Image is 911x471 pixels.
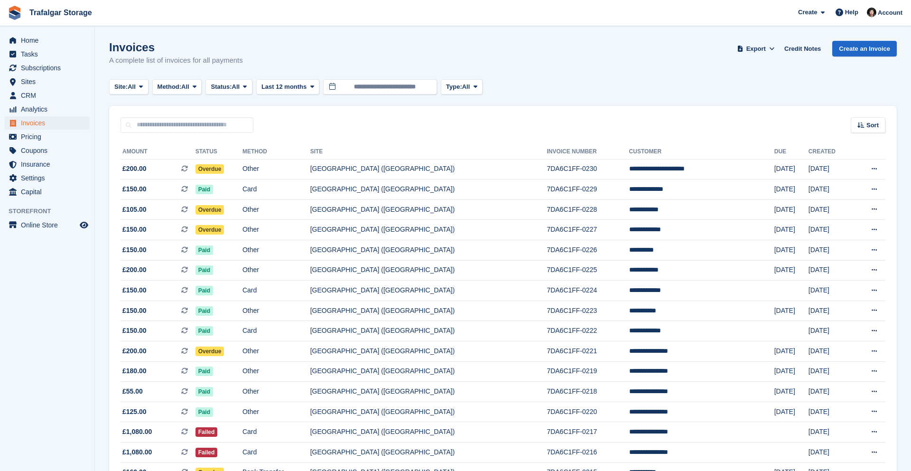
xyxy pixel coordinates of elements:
th: Status [195,144,242,160]
td: Other [242,301,310,321]
a: menu [5,61,90,75]
span: Overdue [195,347,224,356]
td: Card [242,281,310,301]
span: Account [878,8,902,18]
span: Pricing [21,130,78,143]
td: [DATE] [809,220,853,240]
td: [DATE] [774,301,809,321]
a: menu [5,47,90,61]
td: [DATE] [809,199,853,220]
span: Home [21,34,78,47]
td: 7DA6C1FF-0221 [547,341,629,362]
span: £200.00 [122,164,147,174]
td: [DATE] [809,402,853,422]
td: [DATE] [774,159,809,179]
td: 7DA6C1FF-0223 [547,301,629,321]
span: £55.00 [122,386,143,396]
td: 7DA6C1FF-0227 [547,220,629,240]
span: Coupons [21,144,78,157]
td: 7DA6C1FF-0225 [547,260,629,281]
span: Paid [195,306,213,316]
span: Paid [195,407,213,417]
td: [GEOGRAPHIC_DATA] ([GEOGRAPHIC_DATA]) [310,199,547,220]
td: [DATE] [774,361,809,382]
td: 7DA6C1FF-0226 [547,240,629,261]
span: Analytics [21,103,78,116]
span: Create [798,8,817,17]
span: £1,080.00 [122,447,152,457]
span: £200.00 [122,346,147,356]
td: [DATE] [774,199,809,220]
td: 7DA6C1FF-0222 [547,321,629,341]
p: A complete list of invoices for all payments [109,55,243,66]
a: menu [5,89,90,102]
span: Sort [866,121,879,130]
span: Paid [195,326,213,336]
span: Sites [21,75,78,88]
td: [DATE] [774,260,809,281]
td: [DATE] [809,301,853,321]
a: Create an Invoice [832,41,897,57]
span: Help [845,8,858,17]
span: £150.00 [122,306,147,316]
span: Paid [195,367,213,376]
span: All [462,82,470,92]
td: [DATE] [809,240,853,261]
th: Created [809,144,853,160]
a: menu [5,218,90,232]
td: Card [242,422,310,443]
td: [GEOGRAPHIC_DATA] ([GEOGRAPHIC_DATA]) [310,260,547,281]
span: Type: [446,82,462,92]
span: £150.00 [122,285,147,295]
a: menu [5,116,90,130]
a: Credit Notes [781,41,825,57]
span: Method: [158,82,182,92]
td: [GEOGRAPHIC_DATA] ([GEOGRAPHIC_DATA]) [310,382,547,402]
td: Other [242,382,310,402]
button: Last 12 months [256,79,319,95]
td: [DATE] [809,260,853,281]
span: £180.00 [122,366,147,376]
td: Other [242,402,310,422]
td: 7DA6C1FF-0224 [547,281,629,301]
td: [GEOGRAPHIC_DATA] ([GEOGRAPHIC_DATA]) [310,220,547,240]
td: [DATE] [809,341,853,362]
th: Due [774,144,809,160]
td: [DATE] [809,179,853,200]
td: 7DA6C1FF-0229 [547,179,629,200]
span: £150.00 [122,326,147,336]
a: menu [5,75,90,88]
button: Method: All [152,79,202,95]
td: [DATE] [809,159,853,179]
span: Paid [195,185,213,194]
td: [GEOGRAPHIC_DATA] ([GEOGRAPHIC_DATA]) [310,301,547,321]
a: Preview store [78,219,90,231]
td: Card [242,443,310,463]
span: Paid [195,245,213,255]
a: menu [5,34,90,47]
button: Export [735,41,777,57]
td: Other [242,199,310,220]
span: Subscriptions [21,61,78,75]
td: [DATE] [809,422,853,443]
span: Capital [21,185,78,198]
td: [DATE] [774,240,809,261]
a: Trafalgar Storage [26,5,96,20]
span: £150.00 [122,225,147,235]
span: Status: [211,82,232,92]
th: Amount [121,144,195,160]
span: Site: [114,82,128,92]
td: [GEOGRAPHIC_DATA] ([GEOGRAPHIC_DATA]) [310,321,547,341]
img: Henry Summers [867,8,876,17]
td: [DATE] [774,382,809,402]
td: [GEOGRAPHIC_DATA] ([GEOGRAPHIC_DATA]) [310,240,547,261]
img: stora-icon-8386f47178a22dfd0bd8f6a31ec36ba5ce8667c1dd55bd0f319d3a0aa187defe.svg [8,6,22,20]
td: Other [242,341,310,362]
span: Overdue [195,164,224,174]
span: All [128,82,136,92]
th: Method [242,144,310,160]
td: 7DA6C1FF-0228 [547,199,629,220]
td: 7DA6C1FF-0219 [547,361,629,382]
td: Card [242,321,310,341]
span: Insurance [21,158,78,171]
